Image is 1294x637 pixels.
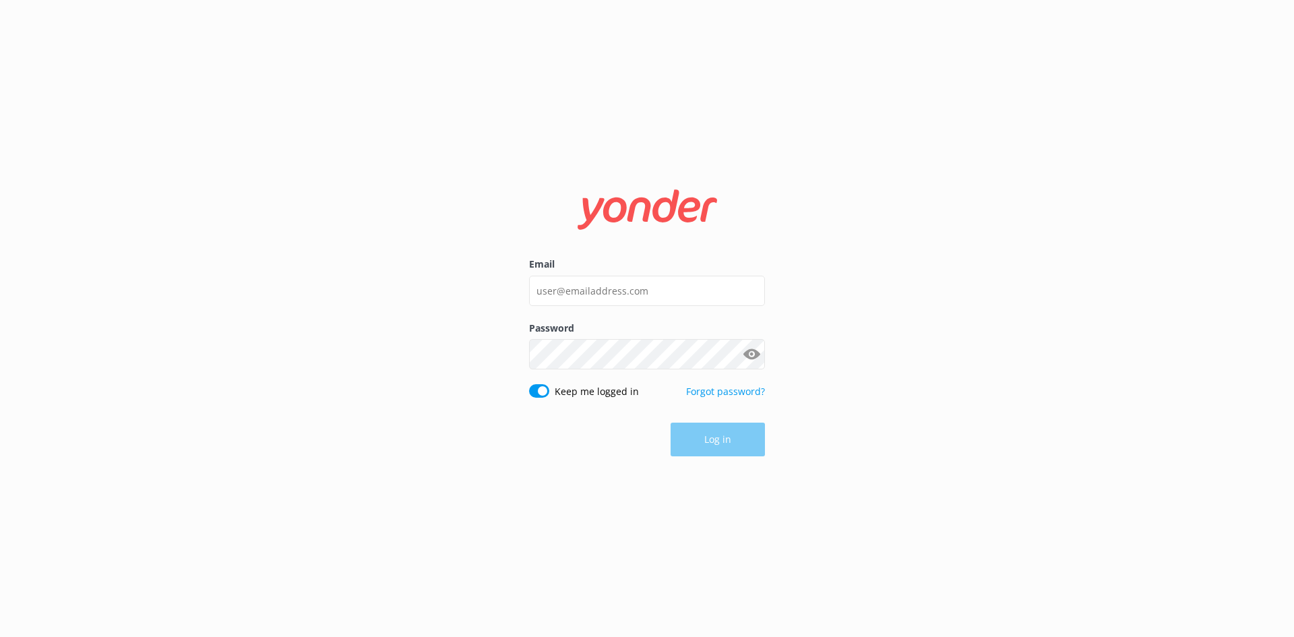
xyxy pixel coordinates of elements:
label: Email [529,257,765,272]
button: Show password [738,341,765,368]
a: Forgot password? [686,385,765,398]
label: Keep me logged in [555,384,639,399]
input: user@emailaddress.com [529,276,765,306]
label: Password [529,321,765,336]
